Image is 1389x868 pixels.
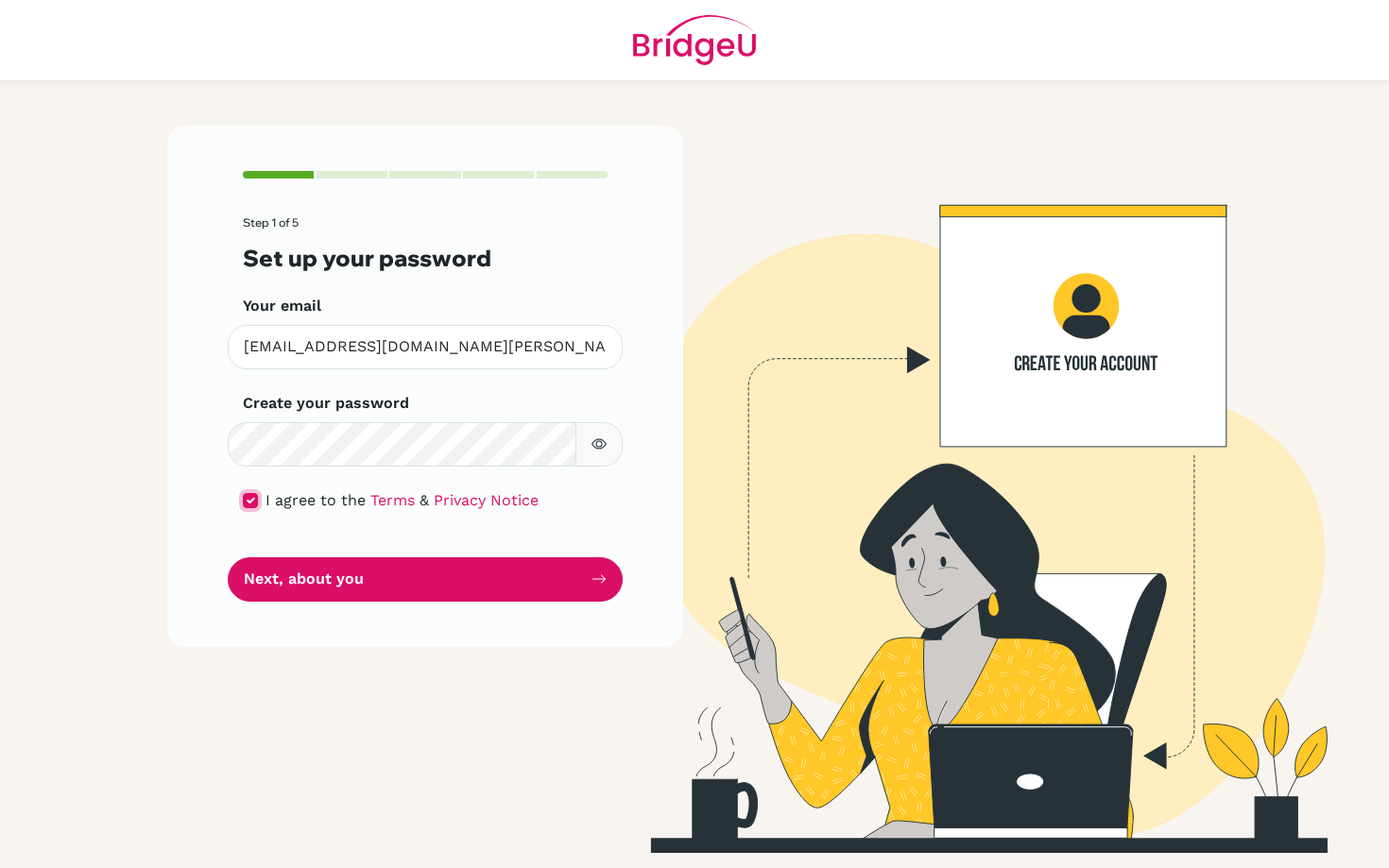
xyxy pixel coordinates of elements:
[266,491,366,509] span: I agree to the
[434,491,539,509] a: Privacy Notice
[228,557,623,602] button: Next, about you
[243,245,608,272] h3: Set up your password
[420,491,429,509] span: &
[243,392,409,415] label: Create your password
[243,215,299,230] span: Step 1 of 5
[243,295,321,317] label: Your email
[228,325,623,369] input: Insert your email*
[370,491,415,509] a: Terms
